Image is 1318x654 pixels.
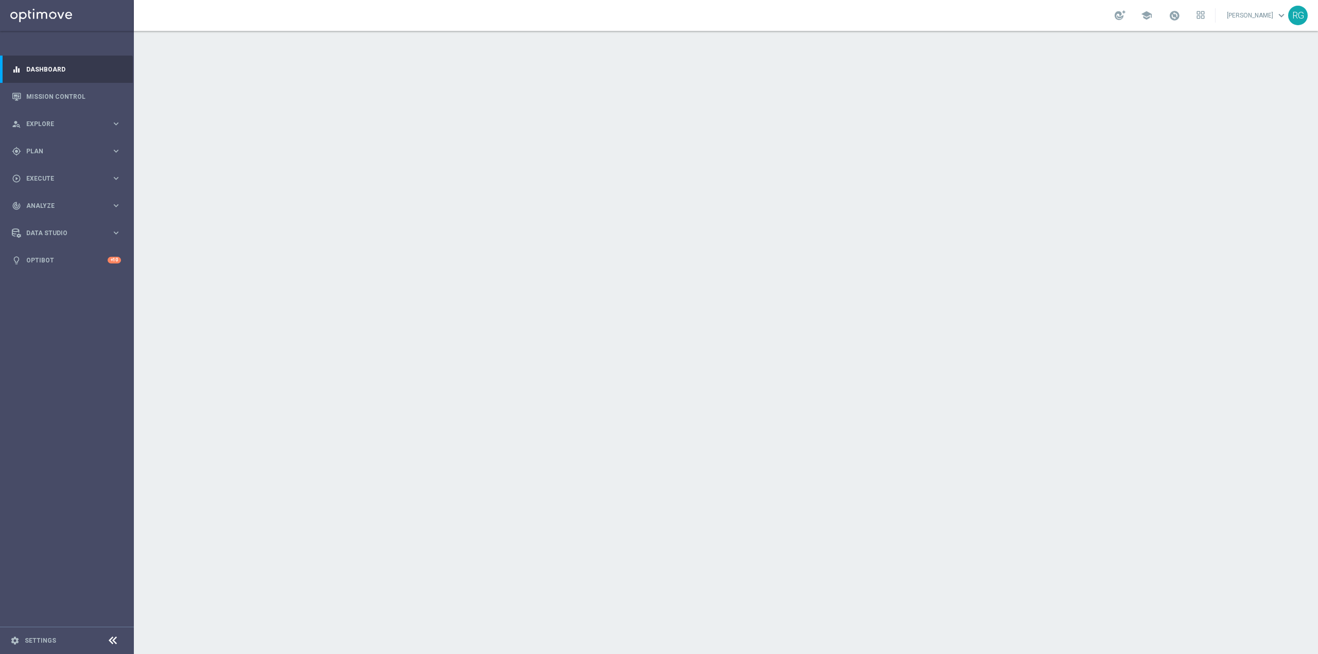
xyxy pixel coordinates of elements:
i: lightbulb [12,256,21,265]
a: Optibot [26,246,108,274]
div: Mission Control [12,83,121,110]
div: RG [1288,6,1308,25]
span: school [1141,10,1152,21]
a: Dashboard [26,56,121,83]
span: Execute [26,175,111,182]
button: Mission Control [11,93,122,101]
div: Explore [12,119,111,129]
div: Data Studio [12,228,111,238]
button: gps_fixed Plan keyboard_arrow_right [11,147,122,155]
button: Data Studio keyboard_arrow_right [11,229,122,237]
div: Plan [12,147,111,156]
i: person_search [12,119,21,129]
div: Analyze [12,201,111,210]
a: Settings [25,638,56,644]
button: lightbulb Optibot +10 [11,256,122,264]
button: person_search Explore keyboard_arrow_right [11,120,122,128]
span: Explore [26,121,111,127]
i: play_circle_outline [12,174,21,183]
button: equalizer Dashboard [11,65,122,74]
span: Data Studio [26,230,111,236]
a: Mission Control [26,83,121,110]
button: track_changes Analyze keyboard_arrow_right [11,202,122,210]
div: Execute [12,174,111,183]
i: keyboard_arrow_right [111,228,121,238]
i: track_changes [12,201,21,210]
i: gps_fixed [12,147,21,156]
div: +10 [108,257,121,263]
span: Plan [26,148,111,154]
i: keyboard_arrow_right [111,201,121,210]
i: keyboard_arrow_right [111,173,121,183]
i: keyboard_arrow_right [111,119,121,129]
button: play_circle_outline Execute keyboard_arrow_right [11,174,122,183]
i: equalizer [12,65,21,74]
div: Optibot [12,246,121,274]
i: settings [10,636,20,645]
span: keyboard_arrow_down [1276,10,1287,21]
a: [PERSON_NAME]keyboard_arrow_down [1226,8,1288,23]
i: keyboard_arrow_right [111,146,121,156]
div: Dashboard [12,56,121,83]
span: Analyze [26,203,111,209]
